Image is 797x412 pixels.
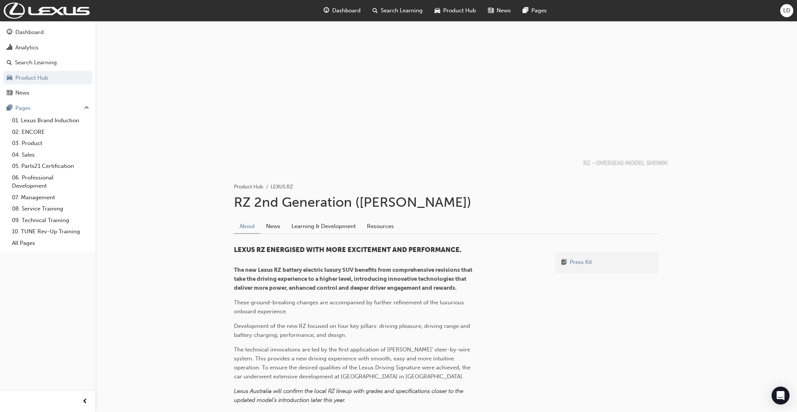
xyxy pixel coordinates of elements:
a: guage-iconDashboard [318,3,367,18]
a: Product Hub [3,71,92,85]
span: Product Hub [443,6,476,15]
span: The new Lexus RZ battery electric luxury SUV benefits from comprehensive revisions that take the ... [234,267,473,291]
span: guage-icon [7,29,12,36]
a: 05. Parts21 Certification [9,160,92,172]
span: Lexus Australia will confirm the local RZ lineup with grades and specifications closer to the upd... [234,388,465,403]
a: pages-iconPages [517,3,553,18]
span: Pages [531,6,547,15]
span: News [497,6,511,15]
span: LEXUS RZ ENERGISED WITH MORE EXCITEMENT AND PERFORMANCE. [234,246,461,254]
span: The technical innovations are led by the first application of [PERSON_NAME]’ steer-by-wire system... [234,346,472,380]
span: pages-icon [523,6,528,15]
a: Learning & Development [286,219,361,234]
a: About [234,219,260,234]
button: LD [780,4,793,17]
a: News [3,86,92,100]
span: search-icon [373,6,378,15]
span: Search Learning [381,6,423,15]
span: news-icon [7,90,12,96]
div: Pages [15,104,31,113]
li: LEXUS RZ [271,183,293,191]
a: Search Learning [3,56,92,70]
a: news-iconNews [482,3,517,18]
p: RZ - OVERSEAS MODEL SHOWN [583,159,667,167]
div: Open Intercom Messenger [772,387,790,405]
span: car-icon [435,6,440,15]
a: 02. ENCORE [9,126,92,138]
a: 07. Management [9,192,92,203]
a: 04. Sales [9,149,92,161]
a: Product Hub [234,184,263,190]
span: Dashboard [332,6,361,15]
span: booktick-icon [561,258,567,267]
a: 08. Service Training [9,203,92,215]
a: Analytics [3,41,92,55]
a: News [260,219,286,234]
span: pages-icon [7,105,12,112]
span: prev-icon [82,397,88,406]
span: chart-icon [7,44,12,51]
h1: RZ 2nd Generation ([PERSON_NAME]) [234,194,658,210]
a: All Pages [9,237,92,249]
span: car-icon [7,75,12,82]
a: 10. TUNE Rev-Up Training [9,226,92,237]
span: These ground-breaking changes are accompanied by further refinement of the luxurious onboard expe... [234,299,466,315]
a: Resources [361,219,399,234]
div: News [15,89,30,97]
a: 01. Lexus Brand Induction [9,115,92,126]
div: Search Learning [15,58,57,67]
button: Pages [3,101,92,115]
span: up-icon [84,103,89,113]
img: Trak [4,3,90,19]
div: Dashboard [15,28,44,37]
div: Analytics [15,43,38,52]
span: search-icon [7,59,12,66]
span: guage-icon [324,6,329,15]
a: Press Kit [570,258,592,267]
a: 06. Professional Development [9,172,92,192]
span: Development of the new RZ focused on four key pillars: driving pleasure; driving range and batter... [234,323,472,338]
a: Dashboard [3,25,92,39]
a: search-iconSearch Learning [367,3,429,18]
span: LD [783,6,790,15]
a: 03. Product [9,138,92,149]
span: news-icon [488,6,494,15]
a: 09. Technical Training [9,215,92,226]
a: car-iconProduct Hub [429,3,482,18]
button: DashboardAnalyticsSearch LearningProduct HubNews [3,24,92,101]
